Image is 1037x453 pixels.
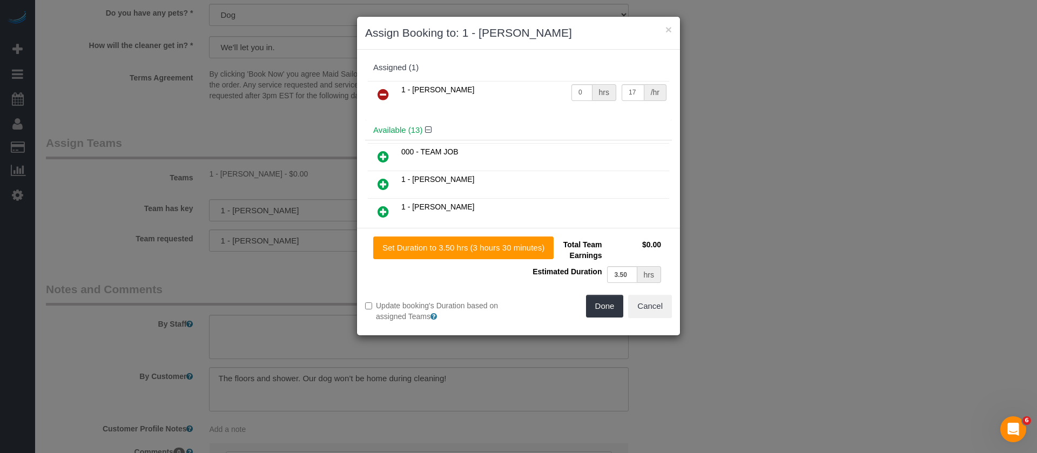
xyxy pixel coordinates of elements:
td: $0.00 [604,236,664,263]
h4: Available (13) [373,126,664,135]
button: Set Duration to 3.50 hrs (3 hours 30 minutes) [373,236,554,259]
input: Update booking's Duration based on assigned Teams [365,302,372,309]
div: Assigned (1) [373,63,664,72]
span: 1 - [PERSON_NAME] [401,202,474,211]
div: hrs [637,266,661,283]
span: Estimated Duration [533,267,602,276]
div: /hr [644,84,666,101]
button: Done [586,295,624,317]
span: 1 - [PERSON_NAME] [401,85,474,94]
td: Total Team Earnings [527,236,604,263]
div: hrs [592,84,616,101]
span: 1 - [PERSON_NAME] [401,175,474,184]
span: 000 - TEAM JOB [401,147,459,156]
span: 6 [1022,416,1031,425]
button: × [665,24,672,35]
label: Update booking's Duration based on assigned Teams [365,300,510,322]
iframe: Intercom live chat [1000,416,1026,442]
h3: Assign Booking to: 1 - [PERSON_NAME] [365,25,672,41]
button: Cancel [628,295,672,317]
